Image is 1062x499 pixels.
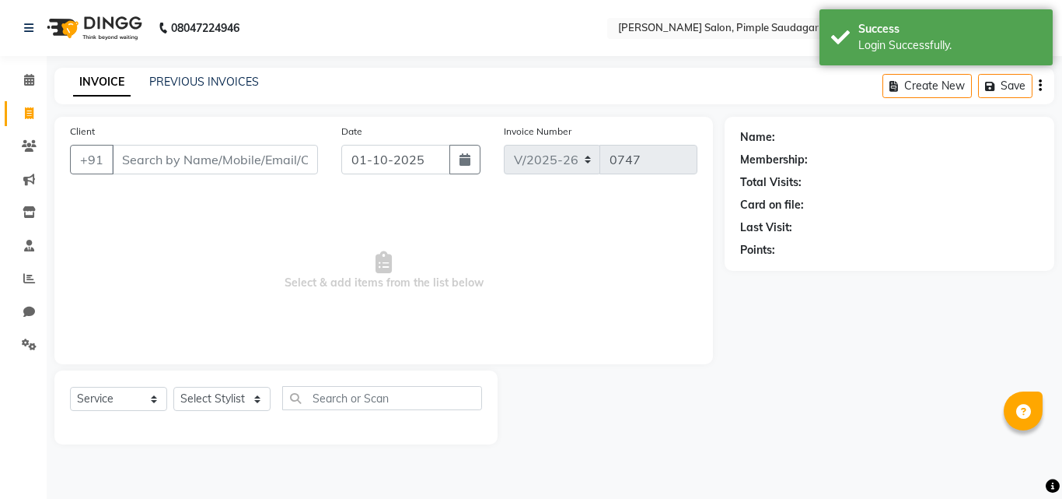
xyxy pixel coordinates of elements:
[858,37,1041,54] div: Login Successfully.
[978,74,1032,98] button: Save
[70,193,697,349] span: Select & add items from the list below
[149,75,259,89] a: PREVIOUS INVOICES
[171,6,239,50] b: 08047224946
[858,21,1041,37] div: Success
[282,386,482,410] input: Search or Scan
[70,145,114,174] button: +91
[341,125,362,139] label: Date
[740,220,792,236] div: Last Visit:
[740,129,775,146] div: Name:
[70,125,95,139] label: Client
[73,69,131,97] a: INVOICE
[740,242,775,258] div: Points:
[740,152,808,168] div: Membership:
[740,197,804,213] div: Card on file:
[740,174,802,191] div: Total Visits:
[504,125,571,139] label: Invoice Number
[40,6,146,50] img: logo
[882,74,972,98] button: Create New
[112,145,318,174] input: Search by Name/Mobile/Email/Code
